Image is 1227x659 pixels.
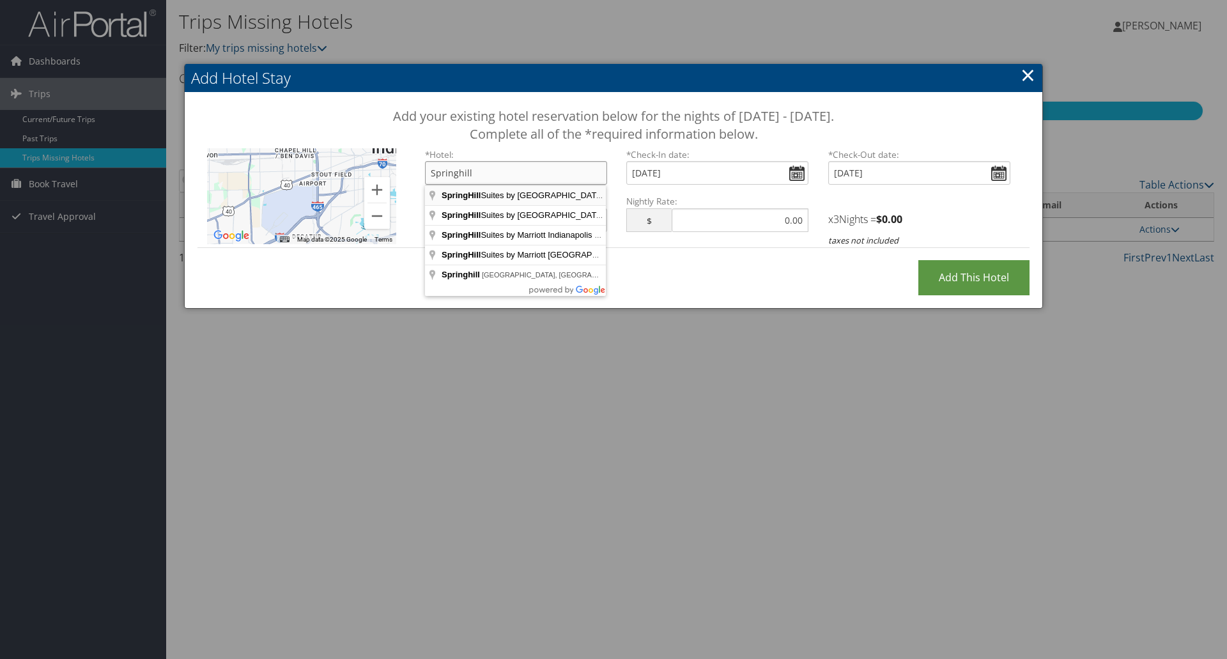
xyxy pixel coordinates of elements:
[442,190,606,200] span: Suites by [GEOGRAPHIC_DATA]
[425,148,607,161] label: *Hotel:
[442,210,695,220] span: Suites by [GEOGRAPHIC_DATA]/[GEOGRAPHIC_DATA]
[374,236,392,243] a: Terms (opens in new tab)
[280,235,289,244] button: Keyboard shortcuts
[828,235,899,246] i: taxes not included
[828,148,1010,161] label: Check-Out date:
[626,148,808,161] label: Check-In date:
[828,212,1010,226] h4: x Nights =
[425,161,607,185] input: Search by hotel name and/or address
[442,210,481,220] span: SpringHill
[442,250,481,260] span: SpringHill
[364,203,390,229] button: Zoom out
[185,64,1042,92] h2: Add Hotel Stay
[442,190,481,200] span: SpringHill
[442,250,636,260] span: Suites by Marriott [GEOGRAPHIC_DATA]
[833,212,839,226] span: 3
[210,228,252,244] img: Google
[882,212,902,226] span: 0.00
[210,228,252,244] a: Open this area in Google Maps (opens a new window)
[672,208,808,232] input: 0.00
[626,195,808,208] label: Nightly Rate:
[482,271,632,279] span: [GEOGRAPHIC_DATA], [GEOGRAPHIC_DATA]
[606,192,950,199] span: [GEOGRAPHIC_DATA][US_STATE], [GEOGRAPHIC_DATA], [GEOGRAPHIC_DATA], [GEOGRAPHIC_DATA]
[626,208,672,232] span: $
[918,260,1030,295] input: Add this Hotel
[442,270,480,279] span: Springhill
[242,107,985,143] h3: Add your existing hotel reservation below for the nights of [DATE] - [DATE]. Complete all of the ...
[442,230,481,240] span: SpringHill
[364,177,390,203] button: Zoom in
[1021,62,1035,88] a: ×
[876,212,902,226] strong: $
[442,230,623,240] span: Suites by Marriott Indianapolis Carmel
[297,236,367,243] span: Map data ©2025 Google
